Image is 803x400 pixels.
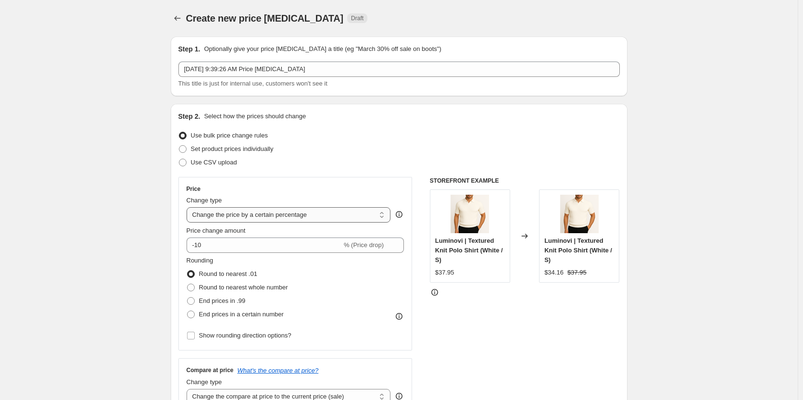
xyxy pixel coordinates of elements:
[394,210,404,219] div: help
[187,378,222,386] span: Change type
[238,367,319,374] button: What's the compare at price?
[187,185,201,193] h3: Price
[187,237,342,253] input: -15
[560,195,599,233] img: Luminovi-Textured-Knit-Polo-Shirt_80x.png
[187,257,213,264] span: Rounding
[199,311,284,318] span: End prices in a certain number
[187,366,234,374] h3: Compare at price
[451,195,489,233] img: Luminovi-Textured-Knit-Polo-Shirt_80x.png
[178,80,327,87] span: This title is just for internal use, customers won't see it
[199,297,246,304] span: End prices in .99
[178,112,201,121] h2: Step 2.
[204,44,441,54] p: Optionally give your price [MEDICAL_DATA] a title (eg "March 30% off sale on boots")
[544,237,612,263] span: Luminovi | Textured Knit Polo Shirt (White / S)
[187,227,246,234] span: Price change amount
[191,132,268,139] span: Use bulk price change rules
[351,14,364,22] span: Draft
[171,12,184,25] button: Price change jobs
[199,332,291,339] span: Show rounding direction options?
[544,269,564,276] span: $34.16
[435,237,503,263] span: Luminovi | Textured Knit Polo Shirt (White / S)
[186,13,344,24] span: Create new price [MEDICAL_DATA]
[191,145,274,152] span: Set product prices individually
[199,284,288,291] span: Round to nearest whole number
[178,44,201,54] h2: Step 1.
[187,197,222,204] span: Change type
[567,269,587,276] span: $37.95
[430,177,620,185] h6: STOREFRONT EXAMPLE
[178,62,620,77] input: 30% off holiday sale
[344,241,384,249] span: % (Price drop)
[199,270,257,277] span: Round to nearest .01
[191,159,237,166] span: Use CSV upload
[204,112,306,121] p: Select how the prices should change
[435,269,454,276] span: $37.95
